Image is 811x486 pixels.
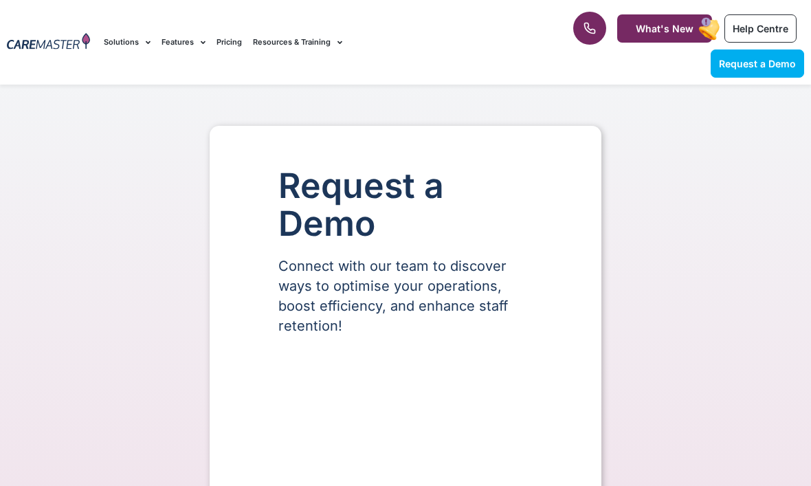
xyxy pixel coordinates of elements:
[162,19,205,65] a: Features
[216,19,242,65] a: Pricing
[617,14,712,43] a: What's New
[711,49,804,78] a: Request a Demo
[733,23,788,34] span: Help Centre
[278,167,533,243] h1: Request a Demo
[719,58,796,69] span: Request a Demo
[724,14,797,43] a: Help Centre
[7,33,90,52] img: CareMaster Logo
[104,19,151,65] a: Solutions
[104,19,518,65] nav: Menu
[278,256,533,336] p: Connect with our team to discover ways to optimise your operations, boost efficiency, and enhance...
[636,23,693,34] span: What's New
[253,19,342,65] a: Resources & Training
